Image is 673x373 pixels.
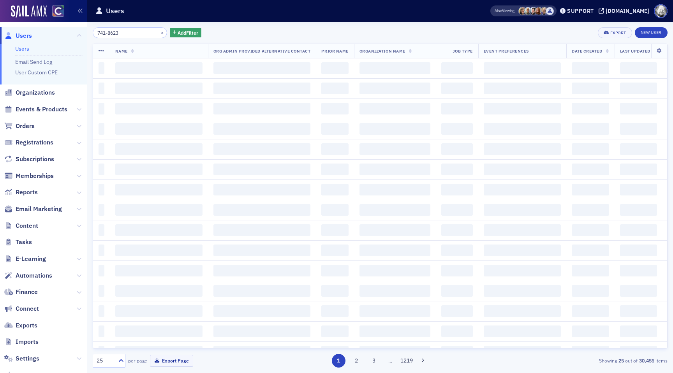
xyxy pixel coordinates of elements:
[484,346,561,357] span: ‌
[400,354,414,368] button: 1219
[16,238,32,246] span: Tasks
[441,325,473,337] span: ‌
[620,143,657,155] span: ‌
[484,143,561,155] span: ‌
[572,224,609,236] span: ‌
[99,184,104,195] span: ‌
[115,224,203,236] span: ‌
[441,184,473,195] span: ‌
[4,155,54,164] a: Subscriptions
[359,103,430,114] span: ‌
[359,204,430,216] span: ‌
[321,62,348,74] span: ‌
[115,325,203,337] span: ‌
[385,357,396,364] span: …
[620,346,657,357] span: ‌
[321,164,348,175] span: ‌
[484,245,561,256] span: ‌
[16,304,39,313] span: Connect
[349,354,363,368] button: 2
[599,8,652,14] button: [DOMAIN_NAME]
[115,285,203,297] span: ‌
[484,184,561,195] span: ‌
[620,245,657,256] span: ‌
[332,354,345,368] button: 1
[159,29,166,36] button: ×
[47,5,64,18] a: View Homepage
[213,143,311,155] span: ‌
[16,172,54,180] span: Memberships
[572,285,609,297] span: ‌
[321,123,348,135] span: ‌
[321,103,348,114] span: ‌
[16,205,62,213] span: Email Marketing
[484,83,561,94] span: ‌
[359,224,430,236] span: ‌
[4,354,39,363] a: Settings
[635,27,668,38] a: New User
[99,346,104,357] span: ‌
[16,105,67,114] span: Events & Products
[321,83,348,94] span: ‌
[359,325,430,337] span: ‌
[4,222,38,230] a: Content
[99,83,104,94] span: ‌
[128,357,147,364] label: per page
[441,285,473,297] span: ‌
[572,184,609,195] span: ‌
[441,265,473,276] span: ‌
[441,305,473,317] span: ‌
[115,184,203,195] span: ‌
[99,325,104,337] span: ‌
[484,62,561,74] span: ‌
[213,346,311,357] span: ‌
[213,245,311,256] span: ‌
[606,7,649,14] div: [DOMAIN_NAME]
[546,7,554,15] span: Dan Baer
[572,305,609,317] span: ‌
[572,123,609,135] span: ‌
[321,346,348,357] span: ‌
[321,285,348,297] span: ‌
[99,123,104,135] span: ‌
[213,164,311,175] span: ‌
[213,325,311,337] span: ‌
[321,48,348,54] span: Prior Name
[16,271,52,280] span: Automations
[4,172,54,180] a: Memberships
[484,224,561,236] span: ‌
[4,238,32,246] a: Tasks
[213,123,311,135] span: ‌
[4,321,37,330] a: Exports
[15,45,29,52] a: Users
[359,62,430,74] span: ‌
[620,62,657,74] span: ‌
[213,265,311,276] span: ‌
[484,48,529,54] span: Event Preferences
[572,143,609,155] span: ‌
[359,143,430,155] span: ‌
[495,8,502,13] div: Also
[213,62,311,74] span: ‌
[4,304,39,313] a: Connect
[572,62,609,74] span: ‌
[572,265,609,276] span: ‌
[359,305,430,317] span: ‌
[99,285,104,297] span: ‌
[16,255,46,263] span: E-Learning
[11,5,47,18] img: SailAMX
[441,204,473,216] span: ‌
[484,285,561,297] span: ‌
[484,123,561,135] span: ‌
[213,285,311,297] span: ‌
[213,204,311,216] span: ‌
[367,354,381,368] button: 3
[115,245,203,256] span: ‌
[620,164,657,175] span: ‌
[4,122,35,130] a: Orders
[567,7,594,14] div: Support
[359,164,430,175] span: ‌
[321,143,348,155] span: ‌
[441,62,473,74] span: ‌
